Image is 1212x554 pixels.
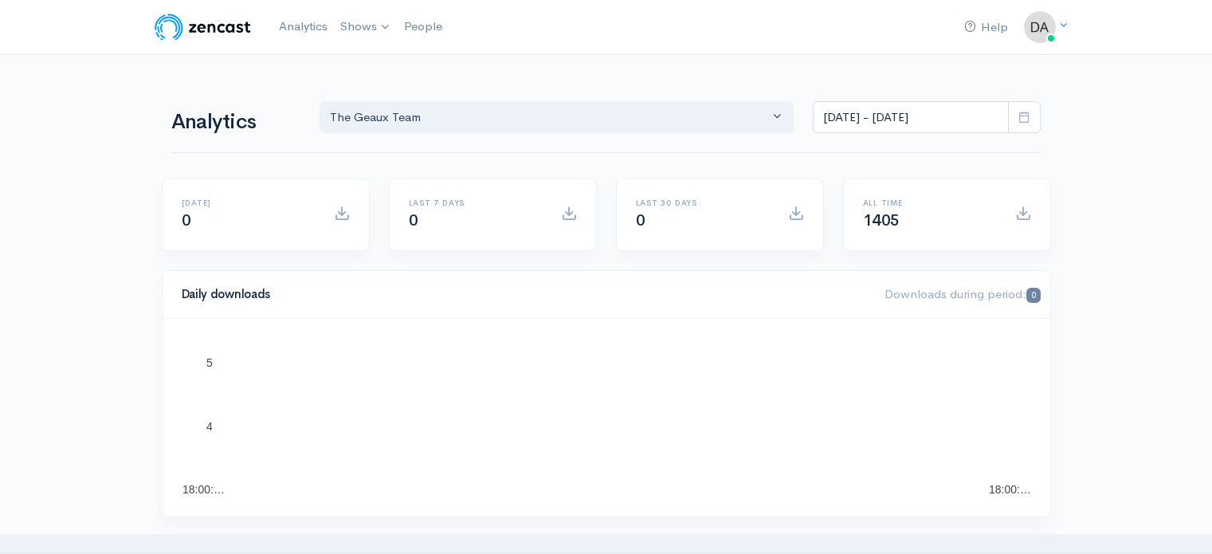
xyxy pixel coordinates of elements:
a: Analytics [273,10,334,44]
text: 18:00:… [989,483,1031,496]
h6: Last 7 days [409,198,542,207]
h6: All time [863,198,996,207]
img: ZenCast Logo [152,11,253,43]
button: The Geaux Team [320,101,794,134]
a: People [398,10,449,44]
img: ... [1024,11,1056,43]
iframe: gist-messenger-bubble-iframe [1158,500,1196,538]
a: Help [958,10,1014,45]
text: 5 [206,356,213,369]
h1: Analytics [171,111,300,134]
a: Shows [334,10,398,45]
input: analytics date range selector [813,101,1009,134]
span: 1405 [863,210,900,230]
h4: Daily downloads [182,288,866,301]
span: 0 [182,210,191,230]
span: Downloads during period: [884,286,1040,301]
h6: [DATE] [182,198,315,207]
svg: A chart. [182,338,1031,497]
text: 4 [206,420,213,433]
span: 0 [409,210,418,230]
span: 0 [1026,288,1040,303]
span: 0 [636,210,645,230]
h6: Last 30 days [636,198,769,207]
text: 18:00:… [182,483,225,496]
div: The Geaux Team [330,108,770,127]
